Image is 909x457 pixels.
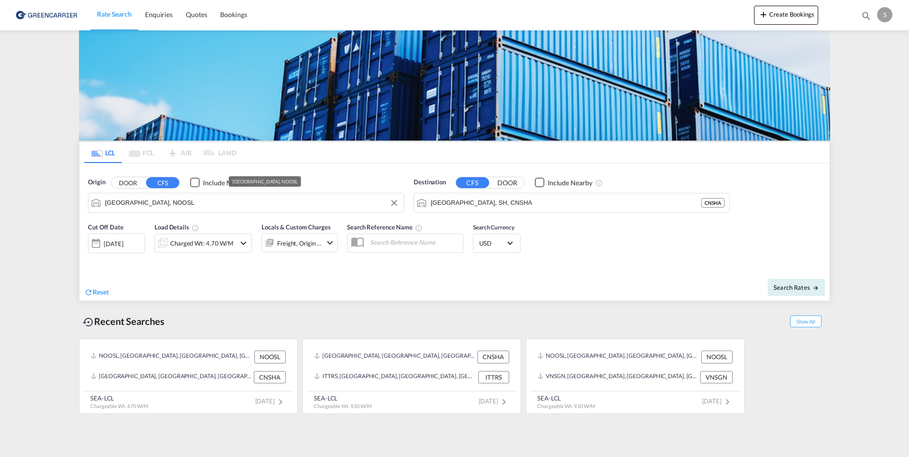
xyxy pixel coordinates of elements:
[768,279,825,296] button: Search Ratesicon-arrow-right
[90,403,148,409] span: Chargeable Wt. 4.70 W/M
[861,10,871,21] md-icon: icon-magnify
[145,10,173,19] span: Enquiries
[347,223,423,231] span: Search Reference Name
[84,287,109,298] div: icon-refreshReset
[170,237,233,250] div: Charged Wt: 4.70 W/M
[701,351,733,363] div: NOOSL
[790,315,822,327] span: Show All
[84,288,93,296] md-icon: icon-refresh
[255,397,286,405] span: [DATE]
[146,177,179,188] button: CFS
[456,177,489,188] button: CFS
[477,351,509,363] div: CNSHA
[415,224,423,232] md-icon: Your search will be saved by the below given name
[774,284,819,291] span: Search Rates
[261,223,331,231] span: Locals & Custom Charges
[14,4,78,26] img: e39c37208afe11efa9cb1d7a6ea7d6f5.png
[275,396,286,408] md-icon: icon-chevron-right
[478,236,515,250] md-select: Select Currency: $ USDUnited States Dollar
[79,163,830,301] div: Origin DOOR CFS Checkbox No InkUnchecked: Ignores neighbouring ports when fetching rates.Checked ...
[192,224,199,232] md-icon: Chargeable Weight
[88,233,145,253] div: [DATE]
[314,403,372,409] span: Chargeable Wt. 9.10 W/M
[478,371,509,383] div: ITTRS
[238,238,249,249] md-icon: icon-chevron-down
[88,223,124,231] span: Cut Off Date
[155,223,199,231] span: Load Details
[722,396,733,408] md-icon: icon-chevron-right
[314,394,372,402] div: SEA-LCL
[220,10,247,19] span: Bookings
[155,234,252,253] div: Charged Wt: 4.70 W/Micon-chevron-down
[83,316,94,328] md-icon: icon-backup-restore
[105,196,399,210] input: Search by Port
[314,351,475,363] div: CNSHA, Shanghai, SH, China, Greater China & Far East Asia, Asia Pacific
[595,179,603,187] md-icon: Unchecked: Ignores neighbouring ports when fetching rates.Checked : Includes neighbouring ports w...
[203,178,248,188] div: Include Nearby
[365,235,463,249] input: Search Reference Name
[861,10,871,25] div: icon-magnify
[254,371,286,383] div: CNSHA
[701,198,725,208] div: CNSHA
[88,178,105,187] span: Origin
[479,239,506,248] span: USD
[548,178,592,188] div: Include Nearby
[277,237,322,250] div: Freight Origin Destination
[79,30,830,141] img: GreenCarrierFCL_LCL.png
[538,371,698,383] div: VNSGN, Ho Chi Minh City, Viet Nam, South East Asia, Asia Pacific
[84,142,122,163] md-tab-item: LCL
[91,351,252,363] div: NOOSL, Oslo, Norway, Northern Europe, Europe
[754,6,818,25] button: icon-plus 400-fgCreate Bookings
[537,403,595,409] span: Chargeable Wt. 9.10 W/M
[111,177,145,188] button: DOOR
[431,196,701,210] input: Search by Port
[700,371,733,383] div: VNSGN
[84,142,236,163] md-pagination-wrapper: Use the left and right arrow keys to navigate between tabs
[812,285,819,291] md-icon: icon-arrow-right
[538,351,699,363] div: NOOSL, Oslo, Norway, Northern Europe, Europe
[190,178,248,188] md-checkbox: Checkbox No Ink
[414,193,729,212] md-input-container: Shanghai, SH, CNSHA
[526,339,745,414] recent-search-card: NOOSL, [GEOGRAPHIC_DATA], [GEOGRAPHIC_DATA], [GEOGRAPHIC_DATA], [GEOGRAPHIC_DATA] NOOSLVNSGN, [GE...
[302,339,521,414] recent-search-card: [GEOGRAPHIC_DATA], [GEOGRAPHIC_DATA], [GEOGRAPHIC_DATA], [GEOGRAPHIC_DATA], [GEOGRAPHIC_DATA] & [...
[261,233,338,252] div: Freight Origin Destinationicon-chevron-down
[537,394,595,402] div: SEA-LCL
[387,196,401,210] button: Clear Input
[535,178,592,188] md-checkbox: Checkbox No Ink
[186,10,207,19] span: Quotes
[314,371,476,383] div: ITTRS, Trieste, Italy, Southern Europe, Europe
[79,311,168,332] div: Recent Searches
[91,371,251,383] div: CNSHA, Shanghai, SH, China, Greater China & Far East Asia, Asia Pacific
[877,7,892,22] div: S
[88,193,404,212] md-input-container: Oslo, NOOSL
[88,252,95,265] md-datepicker: Select
[702,397,733,405] span: [DATE]
[97,10,132,18] span: Rate Search
[93,288,109,296] span: Reset
[232,176,298,187] div: [GEOGRAPHIC_DATA], NOOSL
[90,394,148,402] div: SEA-LCL
[758,9,769,20] md-icon: icon-plus 400-fg
[479,397,510,405] span: [DATE]
[324,237,336,248] md-icon: icon-chevron-down
[79,339,298,414] recent-search-card: NOOSL, [GEOGRAPHIC_DATA], [GEOGRAPHIC_DATA], [GEOGRAPHIC_DATA], [GEOGRAPHIC_DATA] NOOSL[GEOGRAPHI...
[491,177,524,188] button: DOOR
[473,224,514,231] span: Search Currency
[254,351,286,363] div: NOOSL
[104,239,123,248] div: [DATE]
[414,178,446,187] span: Destination
[498,396,510,408] md-icon: icon-chevron-right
